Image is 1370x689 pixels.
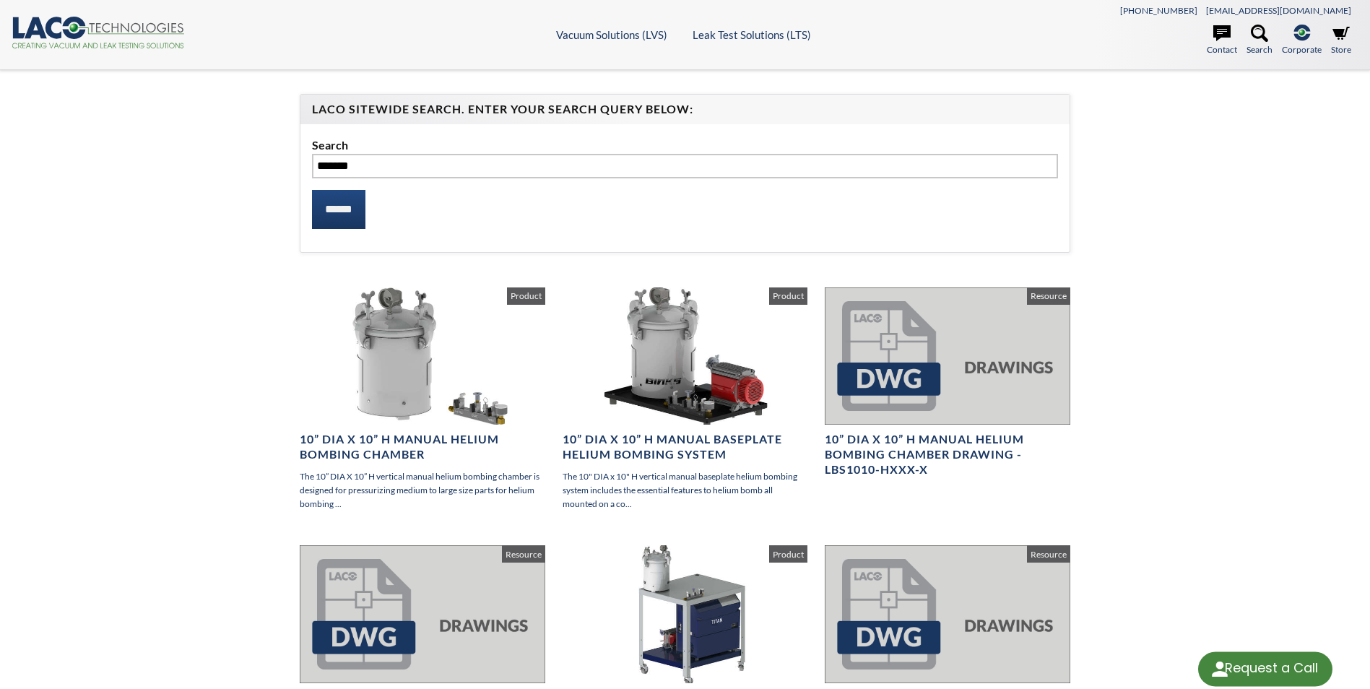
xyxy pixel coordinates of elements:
[1225,651,1318,685] div: Request a Call
[300,432,545,462] h4: 10” DIA x 10” H Manual Helium Bombing Chamber
[563,432,807,462] h4: 10” DIA x 10” H Manual Baseplate Helium Bombing System
[507,287,545,305] span: Product
[312,102,1057,117] h4: LACO Sitewide Search. Enter your Search Query Below:
[1198,651,1332,686] div: Request a Call
[1282,43,1322,56] span: Corporate
[300,287,545,511] a: 10” DIA x 10” H Manual Helium Bombing Chamber The 10” DIA X 10” H vertical manual helium bombing ...
[1120,5,1197,16] a: [PHONE_NUMBER]
[556,28,667,41] a: Vacuum Solutions (LVS)
[1027,545,1070,563] span: Resource
[769,287,807,305] span: Product
[563,469,807,511] p: The 10" DIA x 10" H vertical manual baseplate helium bombing system includes the essential featur...
[300,469,545,511] p: The 10” DIA X 10” H vertical manual helium bombing chamber is designed for pressurizing medium to...
[769,545,807,563] span: Product
[502,545,545,563] span: Resource
[312,136,1057,155] label: Search
[1247,25,1273,56] a: Search
[1208,657,1231,680] img: round button
[1331,25,1351,56] a: Store
[825,287,1070,477] a: 10” DIA x 10” H Manual Helium Bombing Chamber Drawing - LBS1010-HXXX-X Resource
[563,287,807,511] a: 10” DIA x 10” H Manual Baseplate Helium Bombing System The 10" DIA x 10" H vertical manual basepl...
[693,28,811,41] a: Leak Test Solutions (LTS)
[1207,25,1237,56] a: Contact
[1206,5,1351,16] a: [EMAIL_ADDRESS][DOMAIN_NAME]
[825,432,1070,477] h4: 10” DIA x 10” H Manual Helium Bombing Chamber Drawing - LBS1010-HXXX-X
[1027,287,1070,305] span: Resource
